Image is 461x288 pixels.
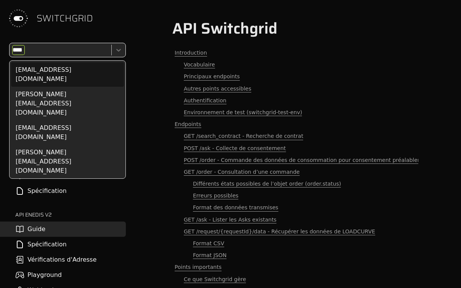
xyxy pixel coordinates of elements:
span: Points importants [175,264,222,271]
span: Ce que Switchgrid gère [184,276,246,283]
span: Format JSON [193,252,226,259]
div: [EMAIL_ADDRESS][DOMAIN_NAME] [11,120,124,145]
span: GET /ask - Lister les Asks existants [184,216,276,223]
span: Environnement de test (switchgrid-test-env) [184,109,302,116]
a: POST /order - Commande des données de consommation pour consentement préalablement reçu [172,154,418,166]
span: Différents états possibles de l’objet order (order.status) [193,180,341,188]
span: GET /search_contract - Recherche de contrat [184,133,303,140]
span: POST /order - Commande des données de consommation pour consentement préalablement reçu [184,157,445,164]
span: GET /request/{requestId}/data - Récupérer les données de LOADCURVE [184,228,375,235]
span: Format CSV [193,240,224,247]
a: Authentification [172,95,418,107]
a: Format JSON [172,249,418,261]
a: Introduction [172,47,418,59]
a: GET /search_contract - Recherche de contrat [172,130,418,142]
a: GET /ask - Lister les Asks existants [172,214,418,226]
a: Format CSV [172,238,418,249]
a: Vocabulaire [172,59,418,71]
a: Environnement de test (switchgrid-test-env) [172,107,418,118]
span: Format des données transmises [193,204,278,211]
a: GET /request/{requestId}/data - Récupérer les données de LOADCURVE [172,226,418,238]
span: POST /ask - Collecte de consentement [184,145,286,152]
a: Erreurs possibles [172,190,418,202]
a: Endpoints [172,118,418,130]
a: Format des données transmises [172,202,418,214]
h1: API Switchgrid [172,19,418,38]
span: GET /order - Consultation d’une commande [184,168,300,176]
img: Switchgrid Logo [6,6,31,31]
span: Endpoints [175,121,201,128]
a: Autres points accessibles [172,83,418,95]
h2: API ENEDIS v2 [15,211,126,218]
div: [PERSON_NAME][EMAIL_ADDRESS][DOMAIN_NAME] [11,87,124,120]
a: Différents états possibles de l’objet order (order.status) [172,178,418,190]
a: POST /ask - Collecte de consentement [172,142,418,154]
a: GET /order - Consultation d’une commande [172,166,418,178]
span: Authentification [184,97,226,104]
span: Introduction [175,49,207,57]
div: [EMAIL_ADDRESS][DOMAIN_NAME] [11,62,124,87]
span: Vocabulaire [184,61,215,68]
span: SWITCHGRID [37,12,93,24]
span: Principaux endpoints [184,73,240,80]
a: Points importants [172,261,418,273]
span: Erreurs possibles [193,192,238,199]
a: Ce que Switchgrid gère [172,273,418,285]
div: [PERSON_NAME][EMAIL_ADDRESS][DOMAIN_NAME] [11,145,124,178]
a: Principaux endpoints [172,71,418,83]
span: Autres points accessibles [184,85,251,92]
